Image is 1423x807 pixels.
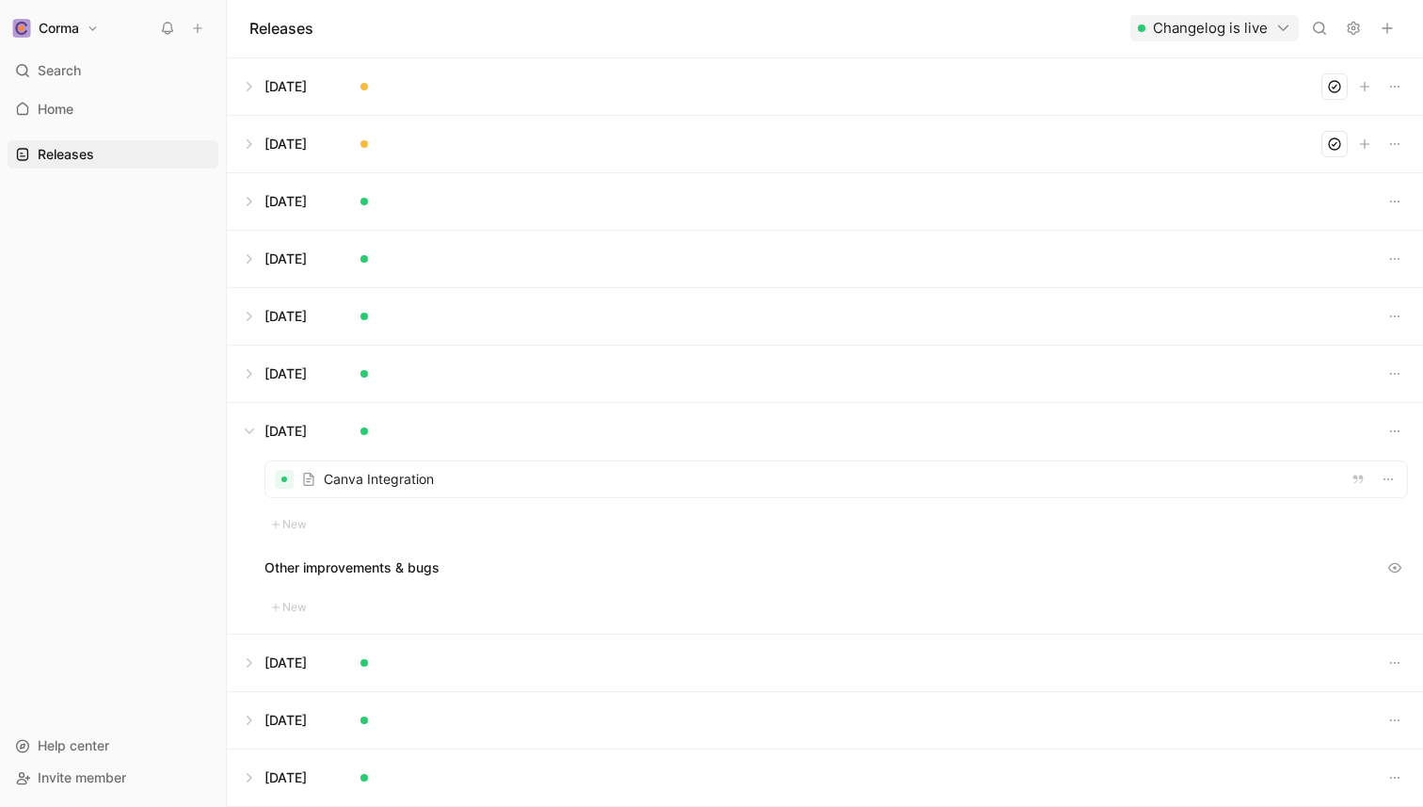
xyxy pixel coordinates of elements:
[38,100,73,119] span: Home
[8,95,218,123] a: Home
[8,56,218,85] div: Search
[38,769,126,785] span: Invite member
[8,140,218,169] a: Releases
[38,145,94,164] span: Releases
[264,555,1408,581] div: Other improvements & bugs
[38,59,81,82] span: Search
[249,17,313,40] h1: Releases
[8,15,104,41] button: CormaCorma
[264,513,313,536] button: New
[264,596,313,619] button: New
[39,20,79,37] h1: Corma
[8,764,218,792] div: Invite member
[38,737,109,753] span: Help center
[8,732,218,760] div: Help center
[12,19,31,38] img: Corma
[1130,15,1299,41] button: Changelog is live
